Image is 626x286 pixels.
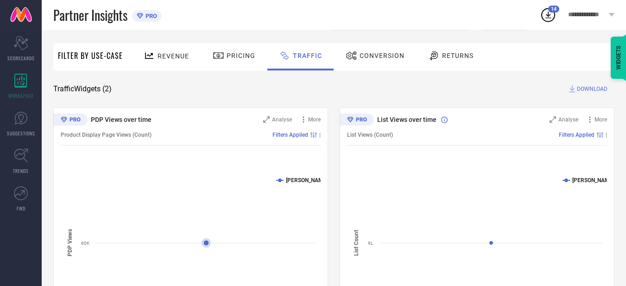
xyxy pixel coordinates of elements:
[377,116,436,123] span: List Views over time
[61,132,152,138] span: Product Display Page Views (Count)
[13,167,29,174] span: TRENDS
[442,52,474,59] span: Returns
[53,6,127,25] span: Partner Insights
[263,116,270,123] svg: Zoom
[7,55,35,62] span: SCORECARDS
[577,84,607,94] span: DOWNLOAD
[91,116,152,123] span: PDP Views over time
[81,241,90,246] text: 60K
[550,116,556,123] svg: Zoom
[53,84,112,94] span: Traffic Widgets ( 2 )
[551,6,556,12] span: 14
[606,132,607,138] span: |
[58,50,123,61] span: Filter By Use-Case
[143,13,157,19] span: PRO
[540,6,556,23] div: Open download list
[272,116,292,123] span: Analyse
[158,52,189,60] span: Revenue
[286,177,328,184] text: [PERSON_NAME]
[67,229,73,256] tspan: PDP Views
[8,92,34,99] span: WORKSPACE
[17,205,25,212] span: FWD
[347,132,393,138] span: List Views (Count)
[353,230,360,256] tspan: List Count
[360,52,405,59] span: Conversion
[368,241,373,246] text: 9L
[7,130,35,137] span: SUGGESTIONS
[53,114,88,127] div: Premium
[308,116,321,123] span: More
[559,132,594,138] span: Filters Applied
[558,116,578,123] span: Analyse
[272,132,308,138] span: Filters Applied
[293,52,322,59] span: Traffic
[594,116,607,123] span: More
[227,52,255,59] span: Pricing
[340,114,374,127] div: Premium
[319,132,321,138] span: |
[572,177,614,184] text: [PERSON_NAME]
